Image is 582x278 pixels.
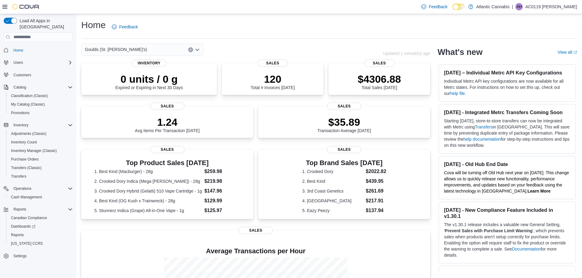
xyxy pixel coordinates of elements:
[17,18,73,30] span: Load All Apps in [GEOGRAPHIC_DATA]
[4,43,73,276] nav: Complex example
[11,148,57,153] span: Inventory Manager (Classic)
[119,24,138,30] span: Feedback
[150,146,185,153] span: Sales
[302,159,386,167] h3: Top Brand Sales [DATE]
[94,208,202,214] dt: 5. Stunnerz Indica (Grape) All-in-One Vape - 1g
[109,21,140,33] a: Feedback
[444,170,569,193] span: Cova will be turning off Old Hub next year on [DATE]. This change allows us to quickly release ne...
[11,121,31,129] button: Inventory
[204,168,240,175] dd: $259.98
[573,51,577,54] svg: External link
[195,47,200,52] button: Open list of options
[1,46,75,55] button: Home
[9,173,73,180] span: Transfers
[476,3,510,10] p: Atlantic Cannabis
[6,146,75,155] button: Inventory Manager (Classic)
[11,140,37,145] span: Inventory Count
[512,3,513,10] p: |
[364,60,395,67] span: Sales
[9,173,29,180] a: Transfers
[13,186,31,191] span: Operations
[1,83,75,92] button: Catalog
[9,240,45,247] a: [US_STATE] CCRS
[9,214,73,222] span: Canadian Compliance
[11,131,46,136] span: Adjustments (Classic)
[475,125,493,129] a: Transfers
[9,147,59,154] a: Inventory Manager (Classic)
[9,193,44,201] a: Cash Management
[383,51,430,56] p: Updated 1 minute(s) ago
[204,178,240,185] dd: $219.98
[6,239,75,248] button: [US_STATE] CCRS
[11,252,73,260] span: Settings
[444,118,571,148] p: Starting [DATE], store-to-store transfers can now be integrated with Metrc using in [GEOGRAPHIC_D...
[1,58,75,67] button: Users
[115,73,183,90] div: Expired or Expiring in Next 30 Days
[9,147,73,154] span: Inventory Manager (Classic)
[9,101,73,108] span: My Catalog (Classic)
[6,193,75,201] button: Cash Management
[11,233,24,237] span: Reports
[9,130,73,137] span: Adjustments (Classic)
[6,92,75,100] button: Classification (Classic)
[85,46,147,53] span: Goulds (St. [PERSON_NAME]'s)
[11,174,26,179] span: Transfers
[302,168,363,175] dt: 1. Crooked Dory
[525,3,577,10] p: AC0119 [PERSON_NAME]
[132,60,166,67] span: Inventory
[366,197,386,204] dd: $217.91
[1,121,75,129] button: Inventory
[94,159,240,167] h3: Top Product Sales [DATE]
[11,121,73,129] span: Inventory
[6,155,75,164] button: Purchase Orders
[444,207,571,219] h3: [DATE] - New Compliance Feature Included in v1.30.1
[204,207,240,214] dd: $125.97
[327,103,361,110] span: Sales
[515,3,523,10] div: AC0119 Hookey Dominique
[13,48,23,53] span: Home
[251,73,295,90] div: Total # Invoices [DATE]
[9,109,73,117] span: Promotions
[204,197,240,204] dd: $129.99
[1,184,75,193] button: Operations
[86,247,425,255] h4: Average Transactions per Hour
[115,73,183,85] p: 0 units / 0 g
[6,231,75,239] button: Reports
[6,109,75,117] button: Promotions
[11,185,34,192] button: Operations
[419,1,450,13] a: Feedback
[13,123,28,128] span: Inventory
[239,227,273,234] span: Sales
[6,100,75,109] button: My Catalog (Classic)
[444,161,571,167] h3: [DATE] - Old Hub End Date
[11,206,73,213] span: Reports
[11,71,73,79] span: Customers
[150,103,185,110] span: Sales
[302,208,363,214] dt: 5. Eazy Peezy
[135,116,200,133] div: Avg Items Per Transaction [DATE]
[258,60,288,67] span: Sales
[444,78,571,96] p: Individual Metrc API key configurations are now available for all Metrc states. For instructions ...
[9,156,73,163] span: Purchase Orders
[1,251,75,260] button: Settings
[358,73,401,90] div: Total Sales [DATE]
[450,91,465,96] a: help file
[11,93,48,98] span: Classification (Classic)
[9,223,73,230] span: Dashboards
[188,47,193,52] button: Clear input
[327,146,361,153] span: Sales
[6,172,75,181] button: Transfers
[94,188,202,194] dt: 3. Crooked Dory Hybrid (Gelatti) 510 Vape Cartridge - 1g
[11,71,34,79] a: Customers
[204,187,240,195] dd: $147.96
[9,231,26,239] a: Reports
[251,73,295,85] p: 120
[366,168,386,175] dd: $2022.82
[11,206,29,213] button: Reports
[13,85,26,90] span: Catalog
[1,205,75,214] button: Reports
[9,223,38,230] a: Dashboards
[445,228,533,233] strong: Prevent Sales with Purchase Limit Warning
[366,187,386,195] dd: $261.69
